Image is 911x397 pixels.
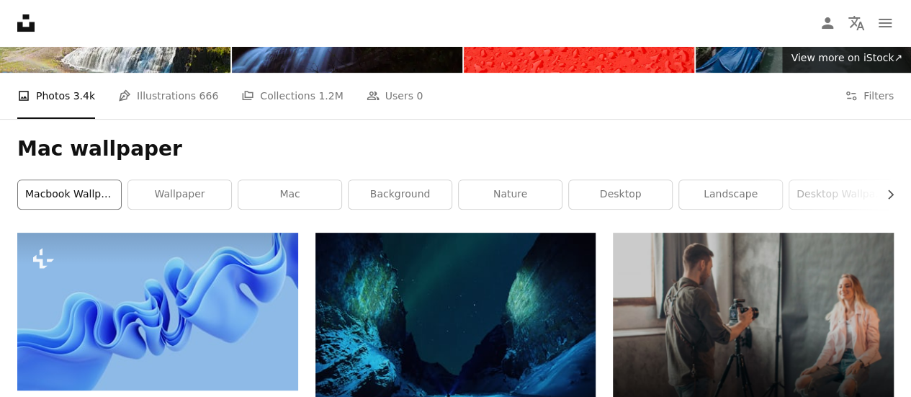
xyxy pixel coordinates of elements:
[17,233,298,391] img: 3d render, abstract modern blue background, folded ribbons macro, fashion wallpaper with wavy lay...
[367,73,423,119] a: Users 0
[241,73,343,119] a: Collections 1.2M
[679,180,782,209] a: landscape
[349,180,452,209] a: background
[782,44,911,73] a: View more on iStock↗
[459,180,562,209] a: nature
[871,9,899,37] button: Menu
[18,180,121,209] a: macbook wallpaper
[845,73,894,119] button: Filters
[17,305,298,318] a: 3d render, abstract modern blue background, folded ribbons macro, fashion wallpaper with wavy lay...
[569,180,672,209] a: desktop
[789,180,892,209] a: desktop wallpaper
[416,88,423,104] span: 0
[877,180,894,209] button: scroll list to the right
[791,52,902,63] span: View more on iStock ↗
[199,88,219,104] span: 666
[842,9,871,37] button: Language
[17,14,35,32] a: Home — Unsplash
[238,180,341,209] a: mac
[118,73,218,119] a: Illustrations 666
[315,320,596,333] a: northern lights
[318,88,343,104] span: 1.2M
[128,180,231,209] a: wallpaper
[813,9,842,37] a: Log in / Sign up
[17,136,894,162] h1: Mac wallpaper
